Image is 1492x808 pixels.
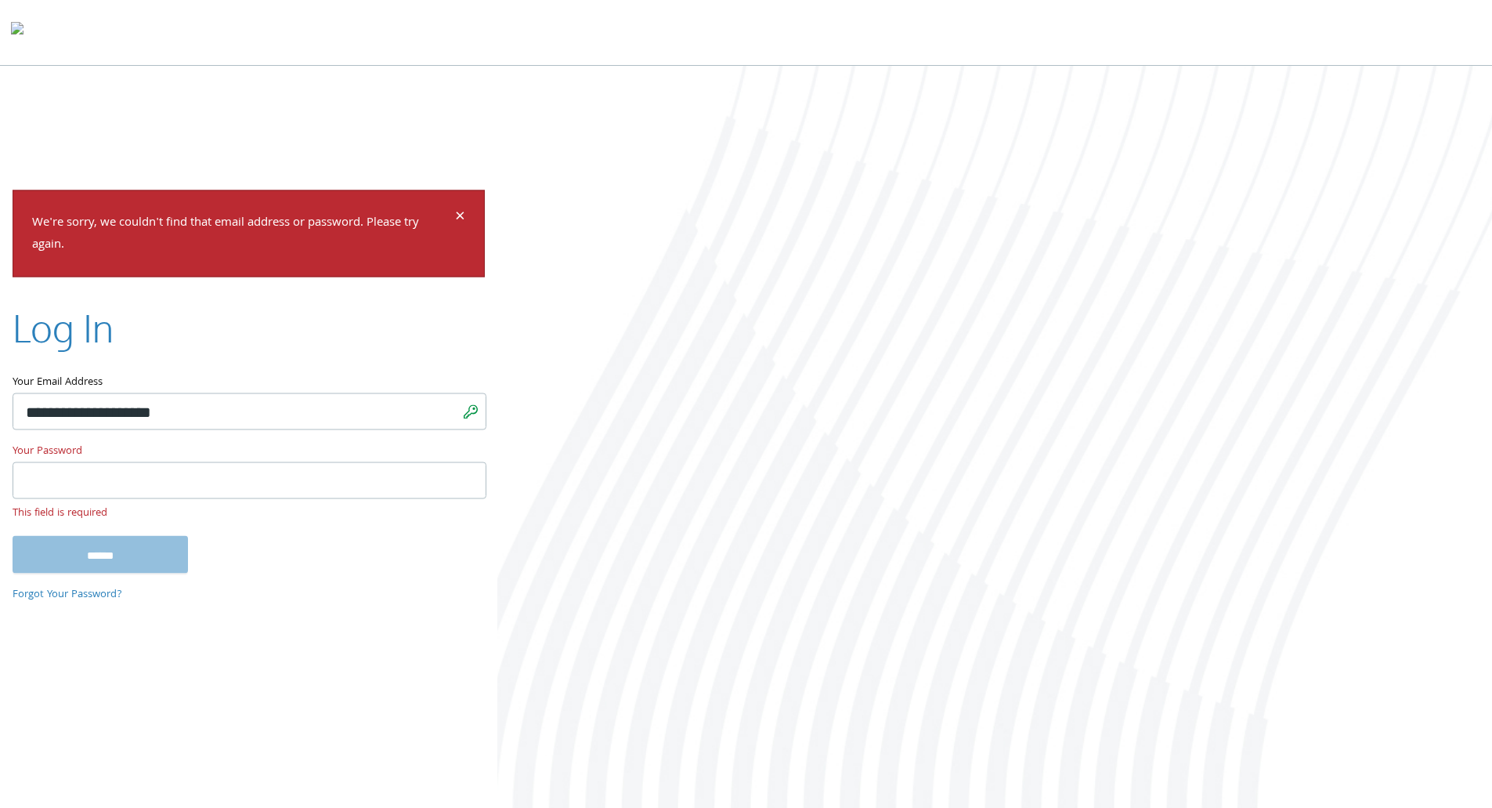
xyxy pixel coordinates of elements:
h2: Log In [13,303,114,355]
label: Your Password [13,443,485,462]
small: This field is required [13,505,485,523]
p: We're sorry, we couldn't find that email address or password. Please try again. [32,212,453,258]
img: todyl-logo-dark.svg [11,16,23,48]
a: Forgot Your Password? [13,586,122,603]
button: Dismiss alert [455,209,465,228]
span: × [455,203,465,234]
